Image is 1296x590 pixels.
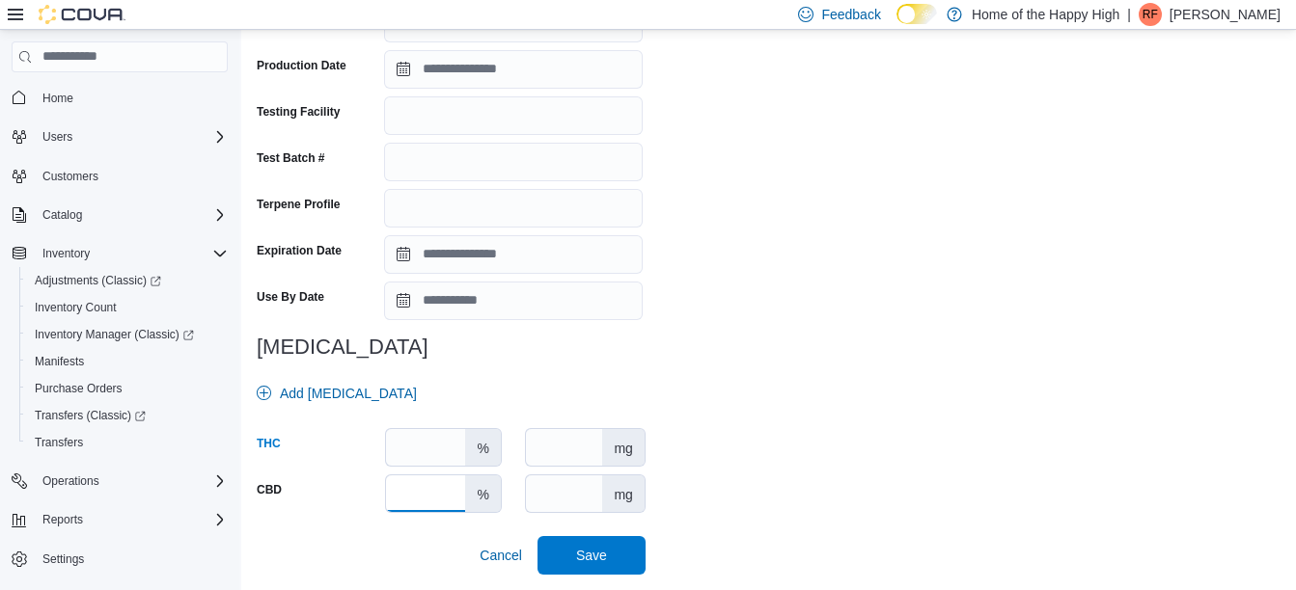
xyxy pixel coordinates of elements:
a: Adjustments (Classic) [19,267,235,294]
span: Add [MEDICAL_DATA] [280,384,417,403]
button: Reports [4,506,235,533]
a: Settings [35,548,92,571]
span: Users [42,129,72,145]
img: Cova [39,5,125,24]
span: Adjustments (Classic) [35,273,161,288]
span: Transfers [35,435,83,450]
button: Users [35,125,80,148]
button: Users [4,123,235,150]
span: Inventory Manager (Classic) [27,323,228,346]
span: Reports [35,508,228,531]
button: Save [538,536,646,575]
button: Cancel [472,536,530,575]
p: [PERSON_NAME] [1170,3,1281,26]
span: Dark Mode [896,24,897,25]
button: Inventory [4,240,235,267]
button: Purchase Orders [19,375,235,402]
button: Operations [4,468,235,495]
div: Ronnie Febres Panez [1139,3,1162,26]
span: Operations [42,473,99,489]
span: Transfers [27,431,228,454]
p: | [1127,3,1131,26]
button: Home [4,84,235,112]
input: Press the down key to open a popover containing a calendar. [384,50,643,89]
div: % [465,429,500,466]
button: Inventory [35,242,97,265]
button: Add [MEDICAL_DATA] [249,374,425,413]
span: Inventory Manager (Classic) [35,327,194,342]
label: Production Date [257,58,346,73]
a: Manifests [27,350,92,373]
div: % [465,475,500,512]
span: Feedback [821,5,880,24]
a: Customers [35,165,106,188]
span: Reports [42,512,83,527]
span: Catalog [42,207,82,223]
h3: [MEDICAL_DATA] [257,335,646,359]
span: RF [1143,3,1158,26]
button: Transfers [19,429,235,456]
span: Inventory Count [27,296,228,319]
span: Manifests [35,354,84,369]
button: Inventory Count [19,294,235,321]
span: Purchase Orders [35,381,123,396]
p: Home of the Happy High [972,3,1119,26]
input: Press the down key to open a popover containing a calendar. [384,235,643,274]
span: Transfers (Classic) [27,404,228,427]
span: Adjustments (Classic) [27,269,228,292]
label: Testing Facility [257,104,340,120]
label: CBD [257,482,282,497]
a: Transfers (Classic) [27,404,153,427]
label: Test Batch # [257,150,324,166]
span: Inventory [35,242,228,265]
input: Dark Mode [896,4,937,24]
span: Purchase Orders [27,377,228,400]
span: Catalog [35,203,228,227]
a: Transfers (Classic) [19,402,235,429]
div: mg [602,475,644,512]
span: Inventory [42,246,90,261]
span: Customers [35,164,228,188]
a: Adjustments (Classic) [27,269,169,292]
label: Expiration Date [257,243,342,258]
a: Inventory Manager (Classic) [19,321,235,348]
div: mg [602,429,644,466]
label: Use By Date [257,289,324,305]
button: Reports [35,508,91,531]
label: Terpene Profile [257,197,340,212]
a: Transfers [27,431,91,454]
span: Home [35,86,228,110]
span: Settings [42,551,84,567]
span: Users [35,125,228,148]
a: Inventory Count [27,296,124,319]
span: Customers [42,169,98,184]
span: Settings [35,547,228,571]
button: Operations [35,469,107,493]
button: Manifests [19,348,235,375]
label: THC [257,436,281,451]
a: Home [35,87,81,110]
button: Settings [4,545,235,573]
input: Press the down key to open a popover containing a calendar. [384,282,643,320]
a: Purchase Orders [27,377,130,400]
button: Catalog [4,201,235,228]
a: Inventory Manager (Classic) [27,323,202,346]
button: Customers [4,162,235,190]
span: Transfers (Classic) [35,408,146,423]
span: Home [42,91,73,106]
span: Inventory Count [35,300,117,315]
span: Operations [35,469,228,493]
button: Catalog [35,203,90,227]
span: Save [576,546,607,565]
span: Cancel [480,546,522,565]
span: Manifests [27,350,228,373]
